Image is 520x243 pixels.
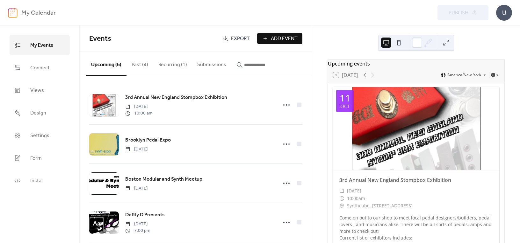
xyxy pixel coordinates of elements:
span: [DATE] [125,146,148,153]
a: Boston Modular and Synth Meetup [125,175,202,184]
a: 3rd Annual New England Stompbox Exhibition [125,94,227,102]
img: logo [8,8,18,18]
span: Install [30,176,43,186]
b: My Calendar [21,7,56,19]
a: Views [10,80,70,100]
span: America/New_York [447,73,481,77]
button: Recurring (1) [153,52,192,75]
div: ​ [339,187,344,195]
span: Views [30,86,44,95]
span: Events [89,32,111,46]
span: [DATE] [347,187,361,195]
button: Add Event [257,33,302,44]
span: Connect [30,63,50,73]
span: Form [30,153,42,163]
a: Design [10,103,70,122]
a: Settings [10,126,70,145]
div: Upcoming events [328,60,504,67]
span: [DATE] [125,185,148,192]
a: Synthcube, [STREET_ADDRESS] [347,202,413,210]
div: 11 [340,93,350,103]
span: Export [231,35,250,43]
div: U [496,5,512,21]
button: Upcoming (6) [86,52,126,76]
div: ​ [339,202,344,210]
div: ​ [339,195,344,202]
span: Settings [30,131,49,141]
span: Add Event [271,35,298,43]
span: Design [30,108,46,118]
a: My Events [10,35,70,55]
button: Submissions [192,52,231,75]
span: 10:00am [347,195,365,202]
span: 10:00 am [125,110,153,117]
span: [DATE] [125,103,153,110]
span: Deftly D Presents [125,211,165,219]
span: Brooklyn Pedal Expo [125,136,171,144]
a: Export [217,33,255,44]
span: My Events [30,40,53,50]
a: Install [10,171,70,190]
span: [DATE] [125,221,150,227]
a: Brooklyn Pedal Expo [125,136,171,144]
a: Form [10,148,70,168]
div: Oct [340,104,350,109]
button: Past (4) [126,52,153,75]
div: 3rd Annual New England Stompbox Exhibition [333,176,499,184]
span: 7:00 pm [125,227,150,234]
a: Connect [10,58,70,77]
a: Deftly D Presents [125,211,165,219]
